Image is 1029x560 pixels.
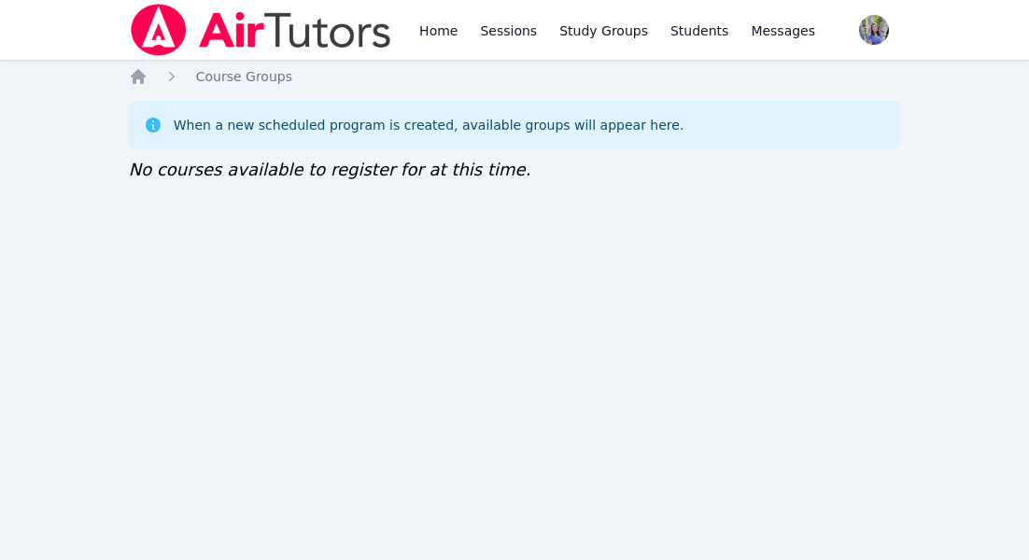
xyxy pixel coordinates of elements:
img: Air Tutors [129,4,393,56]
span: No courses available to register for at this time. [129,160,531,179]
nav: Breadcrumb [129,67,901,86]
div: When a new scheduled program is created, available groups will appear here. [174,116,684,134]
span: Messages [751,21,815,40]
a: Course Groups [196,67,292,86]
span: Course Groups [196,69,292,84]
